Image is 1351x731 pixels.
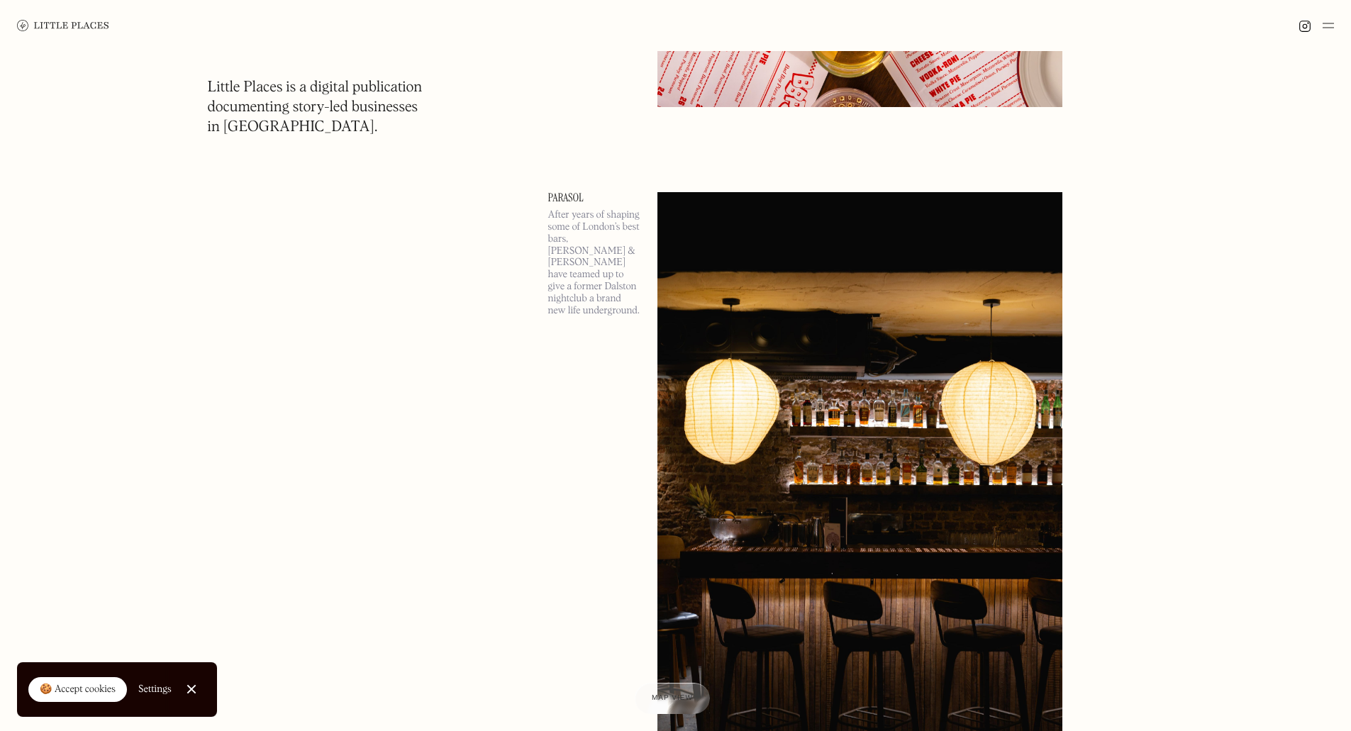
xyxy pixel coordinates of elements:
[548,192,640,203] a: Parasol
[138,674,172,705] a: Settings
[40,683,116,697] div: 🍪 Accept cookies
[138,684,172,694] div: Settings
[548,209,640,316] p: After years of shaping some of London’s best bars, [PERSON_NAME] & [PERSON_NAME] have teamed up t...
[635,683,710,714] a: Map view
[208,78,423,138] h1: Little Places is a digital publication documenting story-led businesses in [GEOGRAPHIC_DATA].
[652,694,693,702] span: Map view
[28,677,127,703] a: 🍪 Accept cookies
[177,675,206,703] a: Close Cookie Popup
